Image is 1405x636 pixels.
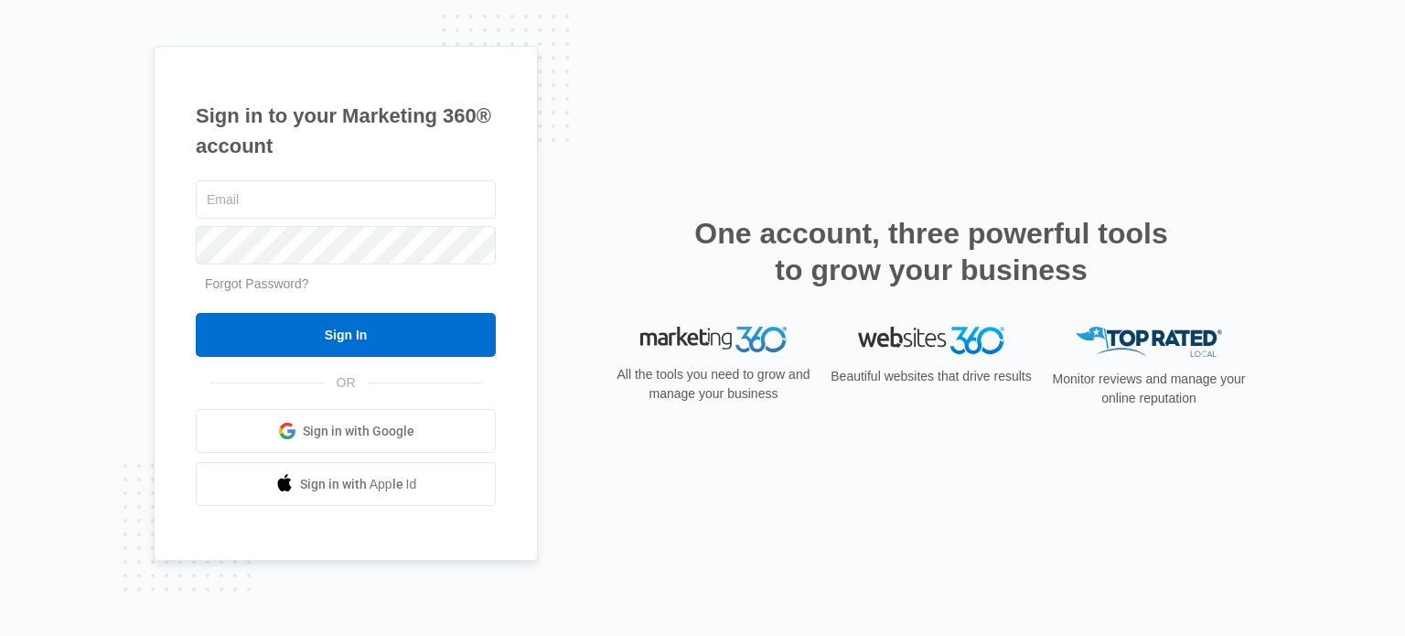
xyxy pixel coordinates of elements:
span: OR [324,373,369,393]
img: Top Rated Local [1076,327,1222,357]
h2: One account, three powerful tools to grow your business [689,215,1174,288]
span: Sign in with Apple Id [300,475,417,494]
a: Forgot Password? [205,276,309,291]
h1: Sign in to your Marketing 360® account [196,101,496,161]
p: Beautiful websites that drive results [829,367,1034,386]
p: All the tools you need to grow and manage your business [611,365,816,404]
img: Websites 360 [858,327,1004,353]
a: Sign in with Apple Id [196,462,496,506]
a: Sign in with Google [196,409,496,453]
input: Sign In [196,313,496,357]
p: Monitor reviews and manage your online reputation [1046,370,1251,408]
input: Email [196,180,496,219]
span: Sign in with Google [303,422,414,441]
img: Marketing 360 [640,327,787,352]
